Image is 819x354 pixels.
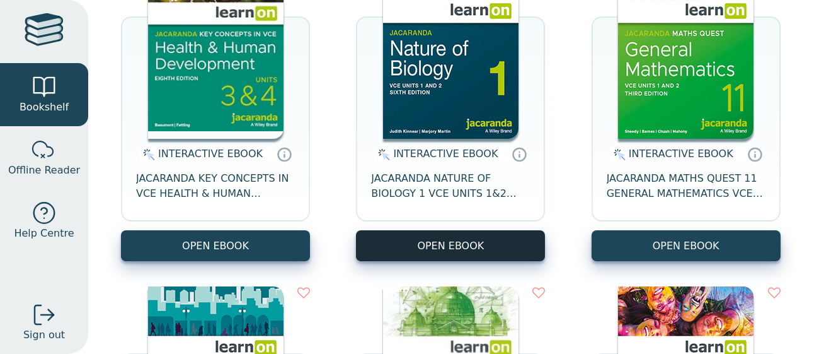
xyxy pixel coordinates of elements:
[23,327,65,343] span: Sign out
[20,100,69,115] span: Bookshelf
[374,147,390,162] img: interactive.svg
[139,147,155,162] img: interactive.svg
[592,230,781,261] button: OPEN EBOOK
[610,147,626,162] img: interactive.svg
[607,171,765,201] span: JACARANDA MATHS QUEST 11 GENERAL MATHEMATICS VCE UNITS 1&2 3E LEARNON
[158,148,263,160] span: INTERACTIVE EBOOK
[14,226,74,241] span: Help Centre
[371,171,530,201] span: JACARANDA NATURE OF BIOLOGY 1 VCE UNITS 1&2 LEARNON 6E (INCL STUDYON) EBOOK
[356,230,545,261] button: OPEN EBOOK
[747,146,762,162] a: Interactive eBooks are accessed online via the publisher’s portal. They contain interactive resou...
[277,146,292,162] a: Interactive eBooks are accessed online via the publisher’s portal. They contain interactive resou...
[512,146,527,162] a: Interactive eBooks are accessed online via the publisher’s portal. They contain interactive resou...
[136,171,295,201] span: JACARANDA KEY CONCEPTS IN VCE HEALTH & HUMAN DEVELOPMENT UNITS 3&4 LEARNON EBOOK 8E
[629,148,733,160] span: INTERACTIVE EBOOK
[393,148,498,160] span: INTERACTIVE EBOOK
[8,163,80,178] span: Offline Reader
[121,230,310,261] button: OPEN EBOOK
